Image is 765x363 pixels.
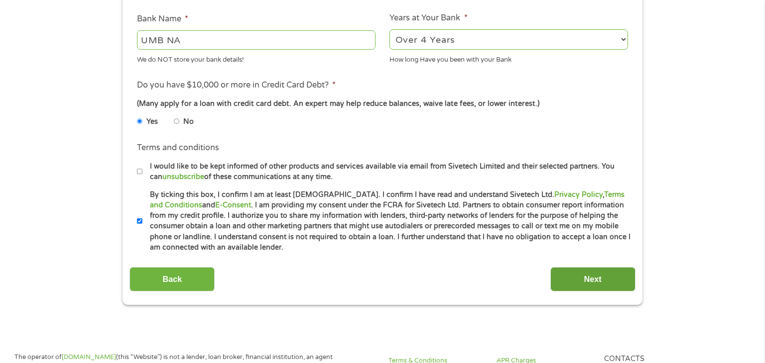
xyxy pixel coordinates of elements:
[137,143,219,153] label: Terms and conditions
[389,13,467,23] label: Years at Your Bank
[129,267,215,291] input: Back
[137,98,628,109] div: (Many apply for a loan with credit card debt. An expert may help reduce balances, waive late fees...
[550,267,636,291] input: Next
[215,201,251,209] a: E-Consent
[162,173,204,181] a: unsubscribe
[389,51,628,65] div: How long Have you been with your Bank
[142,189,631,253] label: By ticking this box, I confirm I am at least [DEMOGRAPHIC_DATA]. I confirm I have read and unders...
[137,51,376,65] div: We do NOT store your bank details!
[142,161,631,182] label: I would like to be kept informed of other products and services available via email from Sivetech...
[554,190,603,199] a: Privacy Policy
[146,116,158,127] label: Yes
[137,80,336,91] label: Do you have $10,000 or more in Credit Card Debt?
[137,14,188,24] label: Bank Name
[150,190,625,209] a: Terms and Conditions
[183,116,194,127] label: No
[62,353,116,361] a: [DOMAIN_NAME]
